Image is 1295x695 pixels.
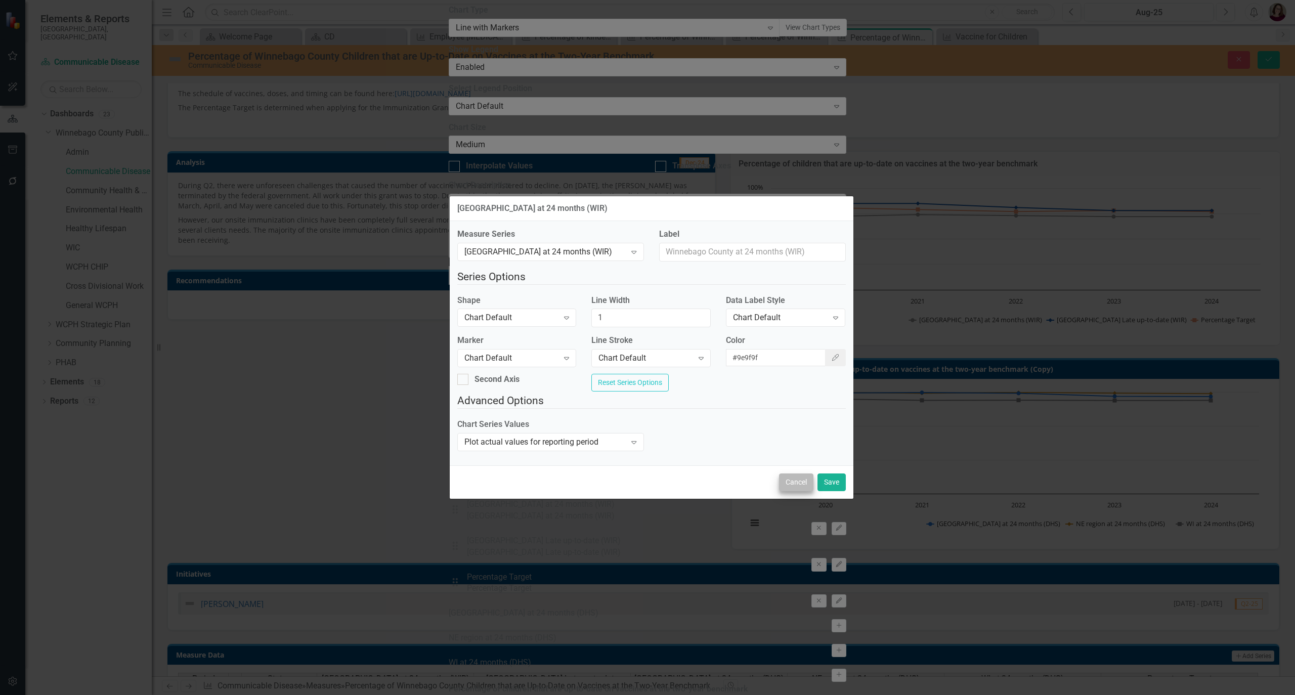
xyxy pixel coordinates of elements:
label: Line Width [591,295,711,307]
div: Chart Default [598,353,693,364]
input: Winnebago County at 24 months (WIR) [659,243,846,262]
label: Line Stroke [591,335,711,346]
label: Color [726,335,845,346]
label: Chart Series Values [457,419,644,430]
legend: Series Options [457,269,846,285]
div: Chart Default [464,353,559,364]
button: Reset Series Options [591,374,669,392]
div: [GEOGRAPHIC_DATA] at 24 months (WIR) [457,204,608,213]
div: Chart Default [464,312,559,324]
div: Chart Default [733,312,828,324]
legend: Advanced Options [457,393,846,409]
div: [GEOGRAPHIC_DATA] at 24 months (WIR) [464,246,626,257]
button: Cancel [779,473,813,491]
label: Data Label Style [726,295,845,307]
label: Measure Series [457,229,644,240]
label: Label [659,229,846,240]
div: Plot actual values for reporting period [464,436,626,448]
input: Chart Default [726,349,826,366]
button: Save [817,473,846,491]
label: Shape [457,295,577,307]
div: Second Axis [474,374,520,385]
input: Chart Default [591,309,711,327]
label: Marker [457,335,577,346]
